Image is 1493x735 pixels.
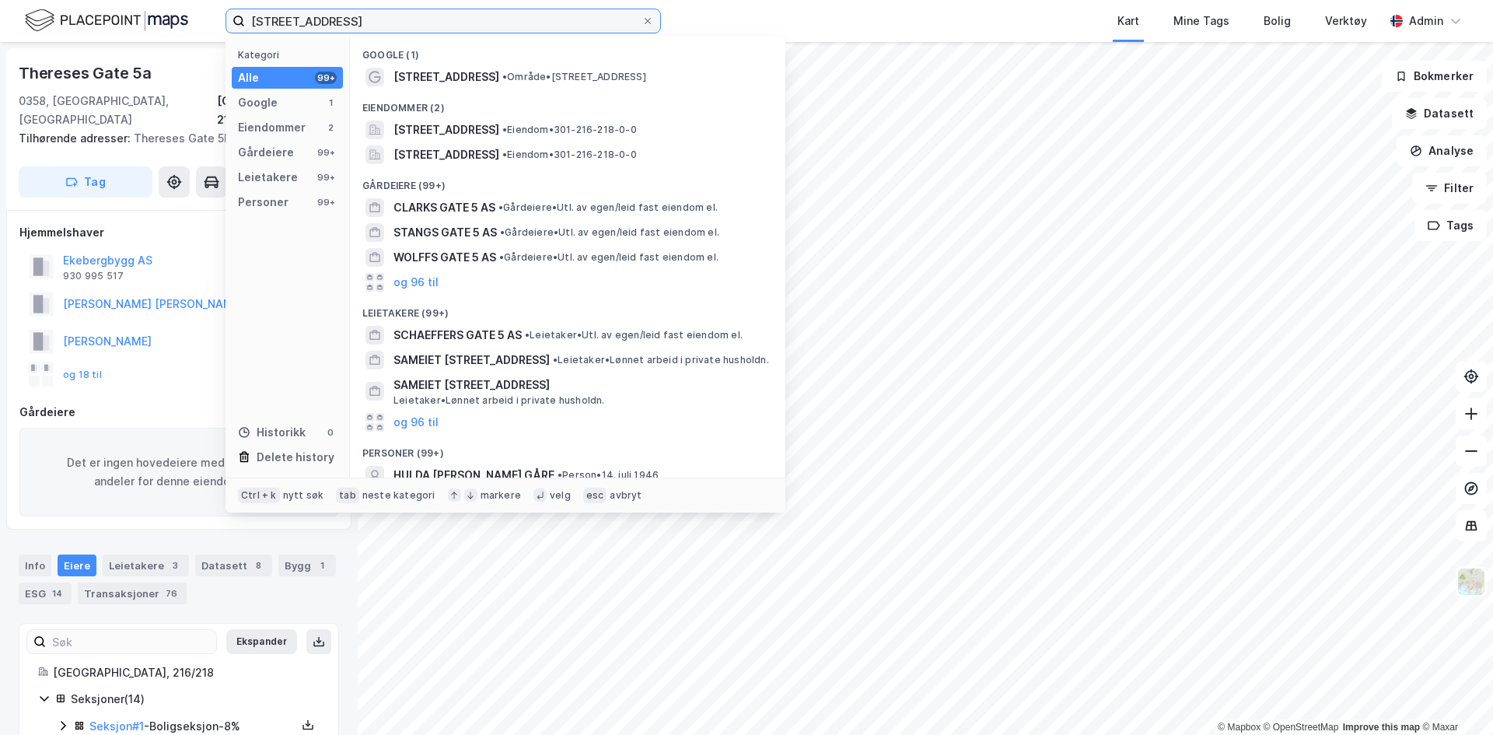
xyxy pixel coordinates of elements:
[19,555,51,576] div: Info
[350,37,785,65] div: Google (1)
[245,9,642,33] input: Søk på adresse, matrikkel, gårdeiere, leietakere eller personer
[1415,660,1493,735] iframe: Chat Widget
[362,489,435,502] div: neste kategori
[525,329,530,341] span: •
[481,489,521,502] div: markere
[238,68,259,87] div: Alle
[19,223,338,242] div: Hjemmelshaver
[393,273,439,292] button: og 96 til
[238,49,343,61] div: Kategori
[393,394,605,407] span: Leietaker • Lønnet arbeid i private husholdn.
[393,121,499,139] span: [STREET_ADDRESS]
[238,143,294,162] div: Gårdeiere
[1264,722,1339,733] a: OpenStreetMap
[250,558,266,573] div: 8
[315,171,337,184] div: 99+
[19,583,72,604] div: ESG
[502,71,507,82] span: •
[1397,135,1487,166] button: Analyse
[25,7,188,34] img: logo.f888ab2527a4732fd821a326f86c7f29.svg
[63,270,124,282] div: 930 995 517
[393,198,495,217] span: CLARKS GATE 5 AS
[315,196,337,208] div: 99+
[500,226,505,238] span: •
[89,719,144,733] a: Seksjon#1
[1414,210,1487,241] button: Tags
[393,413,439,432] button: og 96 til
[498,201,718,214] span: Gårdeiere • Utl. av egen/leid fast eiendom el.
[49,586,65,601] div: 14
[1264,12,1291,30] div: Bolig
[350,435,785,463] div: Personer (99+)
[393,145,499,164] span: [STREET_ADDRESS]
[393,466,554,485] span: HULDA [PERSON_NAME] GÅRE
[58,555,96,576] div: Eiere
[558,469,562,481] span: •
[350,167,785,195] div: Gårdeiere (99+)
[393,351,550,369] span: SAMEIET [STREET_ADDRESS]
[393,248,496,267] span: WOLFFS GATE 5 AS
[314,558,330,573] div: 1
[19,61,155,86] div: Thereses Gate 5a
[1218,722,1260,733] a: Mapbox
[163,586,180,601] div: 76
[1117,12,1139,30] div: Kart
[324,426,337,439] div: 0
[1415,660,1493,735] div: Kontrollprogram for chat
[1343,722,1420,733] a: Improve this map
[350,295,785,323] div: Leietakere (99+)
[502,149,507,160] span: •
[19,129,327,148] div: Thereses Gate 5b
[19,166,152,198] button: Tag
[238,423,306,442] div: Historikk
[1456,567,1486,597] img: Z
[502,124,507,135] span: •
[1412,173,1487,204] button: Filter
[19,131,134,145] span: Tilhørende adresser:
[558,469,659,481] span: Person • 14. juli 1946
[1409,12,1443,30] div: Admin
[502,124,637,136] span: Eiendom • 301-216-218-0-0
[78,583,187,604] div: Transaksjoner
[502,149,637,161] span: Eiendom • 301-216-218-0-0
[238,168,298,187] div: Leietakere
[502,71,646,83] span: Område • [STREET_ADDRESS]
[583,488,607,503] div: esc
[46,630,216,653] input: Søk
[238,118,306,137] div: Eiendommer
[393,326,522,345] span: SCHAEFFERS GATE 5 AS
[393,68,499,86] span: [STREET_ADDRESS]
[1325,12,1367,30] div: Verktøy
[257,448,334,467] div: Delete history
[238,488,280,503] div: Ctrl + k
[393,376,767,394] span: SAMEIET [STREET_ADDRESS]
[19,92,217,129] div: 0358, [GEOGRAPHIC_DATA], [GEOGRAPHIC_DATA]
[525,329,743,341] span: Leietaker • Utl. av egen/leid fast eiendom el.
[103,555,189,576] div: Leietakere
[315,72,337,84] div: 99+
[195,555,272,576] div: Datasett
[324,121,337,134] div: 2
[498,201,503,213] span: •
[553,354,558,366] span: •
[350,89,785,117] div: Eiendommer (2)
[283,489,324,502] div: nytt søk
[315,146,337,159] div: 99+
[393,223,497,242] span: STANGS GATE 5 AS
[553,354,769,366] span: Leietaker • Lønnet arbeid i private husholdn.
[167,558,183,573] div: 3
[1392,98,1487,129] button: Datasett
[610,489,642,502] div: avbryt
[19,428,338,516] div: Det er ingen hovedeiere med signifikante andeler for denne eiendommen
[550,489,571,502] div: velg
[1382,61,1487,92] button: Bokmerker
[53,663,320,682] div: [GEOGRAPHIC_DATA], 216/218
[499,251,504,263] span: •
[324,96,337,109] div: 1
[500,226,719,239] span: Gårdeiere • Utl. av egen/leid fast eiendom el.
[19,403,338,422] div: Gårdeiere
[278,555,336,576] div: Bygg
[226,629,297,654] button: Ekspander
[238,93,278,112] div: Google
[238,193,288,212] div: Personer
